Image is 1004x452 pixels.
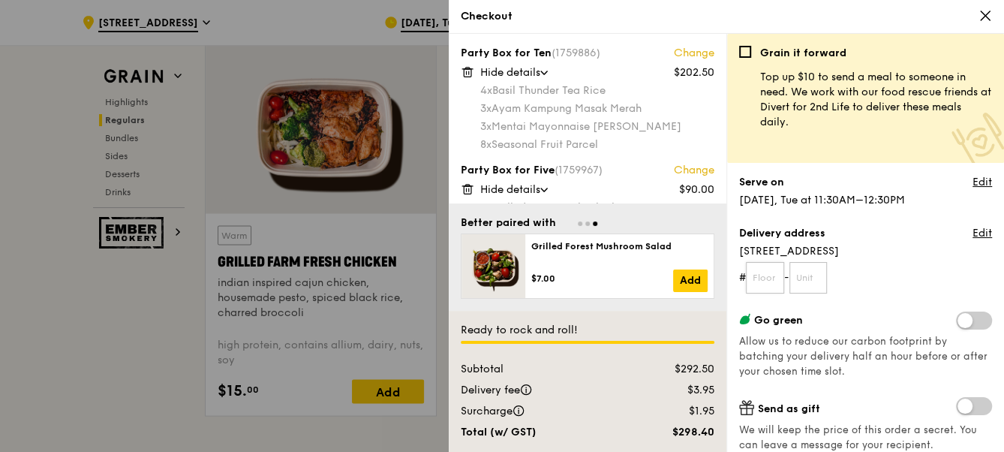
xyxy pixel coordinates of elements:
[679,182,714,197] div: $90.00
[951,113,1004,166] img: Meal donation
[746,262,784,294] input: Floor
[754,314,803,327] span: Go green
[452,404,633,419] div: Surcharge
[633,404,723,419] div: $1.95
[739,194,905,206] span: [DATE], Tue at 11:30AM–12:30PM
[480,183,540,196] span: Hide details
[480,83,714,98] div: Basil Thunder Tea Rice
[585,221,590,226] span: Go to slide 2
[739,262,992,294] form: # -
[461,163,714,178] div: Party Box for Five
[480,200,714,215] div: Grilled Farm Fresh Chicken
[452,362,633,377] div: Subtotal
[739,336,987,378] span: Allow us to reduce our carbon footprint by batching your delivery half an hour before or after yo...
[633,425,723,440] div: $298.40
[480,138,491,151] span: 8x
[739,175,784,190] label: Serve on
[480,120,491,133] span: 3x
[480,101,714,116] div: Ayam Kampung Masak Merah
[480,102,491,115] span: 3x
[461,9,992,24] div: Checkout
[480,84,492,97] span: 4x
[972,175,992,190] a: Edit
[480,119,714,134] div: Mentai Mayonnaise [PERSON_NAME]
[760,47,846,59] b: Grain it forward
[739,226,825,241] label: Delivery address
[674,65,714,80] div: $202.50
[480,201,491,214] span: 5x
[674,46,714,61] a: Change
[673,270,708,292] a: Add
[633,383,723,398] div: $3.95
[633,362,723,377] div: $292.50
[555,164,603,176] span: (1759967)
[972,226,992,241] a: Edit
[593,221,597,226] span: Go to slide 3
[461,46,714,61] div: Party Box for Ten
[452,425,633,440] div: Total (w/ GST)
[531,273,673,285] div: $7.00
[461,323,714,338] div: Ready to rock and roll!
[739,244,992,259] span: [STREET_ADDRESS]
[760,70,992,130] p: Top up $10 to send a meal to someone in need. We work with our food rescue friends at Divert for ...
[452,383,633,398] div: Delivery fee
[461,215,556,231] div: Better paired with
[674,163,714,178] a: Change
[578,221,582,226] span: Go to slide 1
[480,66,540,79] span: Hide details
[531,240,708,252] div: Grilled Forest Mushroom Salad
[758,402,820,415] span: Send as gift
[789,262,828,294] input: Unit
[552,47,600,59] span: (1759886)
[480,137,714,152] div: Seasonal Fruit Parcel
